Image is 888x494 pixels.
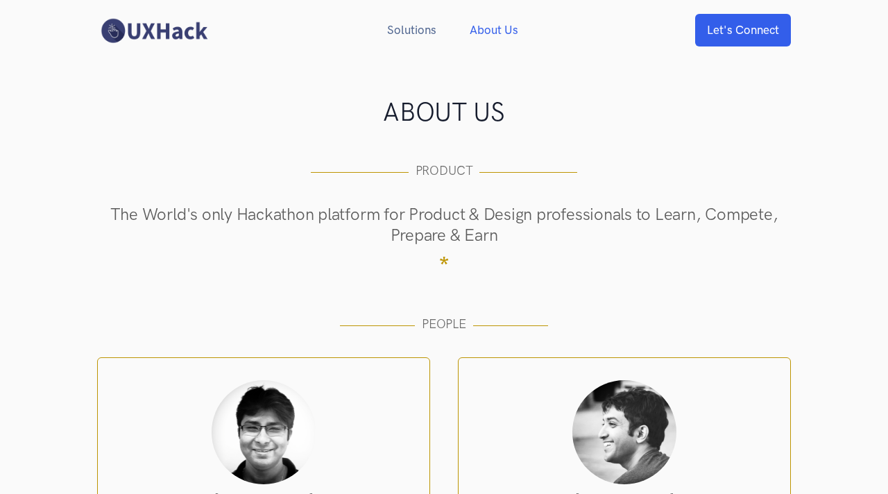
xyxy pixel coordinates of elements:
[370,15,453,45] a: Solutions
[415,316,473,332] span: PEOPLE
[409,163,480,178] span: PRODUCT
[212,380,316,484] img: Nishith Gupta
[97,17,210,44] img: UXHack Logo
[453,15,535,45] a: About Us
[89,204,799,287] h4: The World's only Hackathon platform for Product & Design professionals to Learn, Compete, Prepare...
[695,14,791,46] a: Let's Connect
[572,380,676,484] img: Akshay Kanade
